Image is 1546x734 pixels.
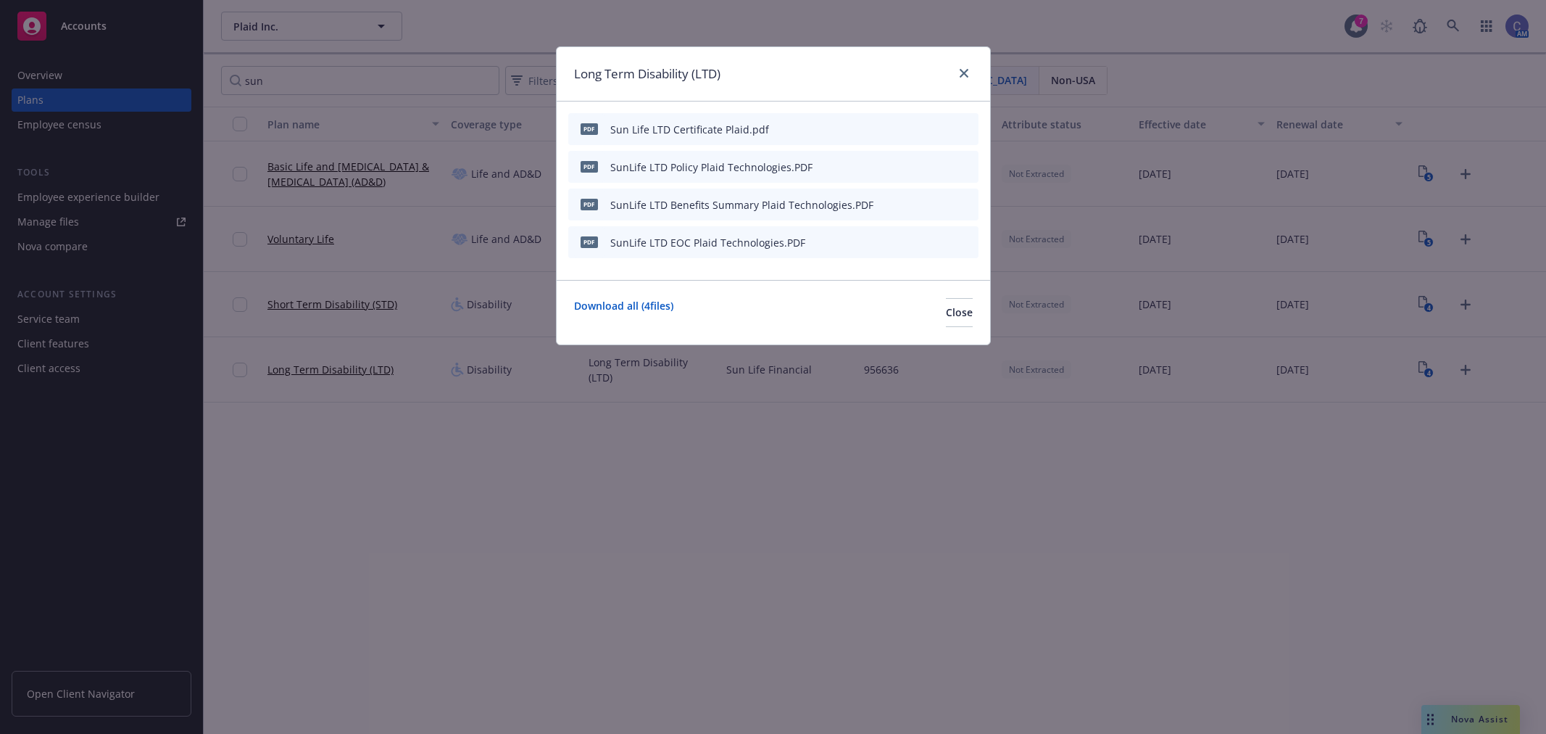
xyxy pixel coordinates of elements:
span: Close [946,305,973,319]
button: archive file [961,197,973,213]
span: pdf [581,123,598,134]
button: preview file [936,160,949,175]
button: Close [946,298,973,327]
button: download file [913,197,925,213]
span: PDF [581,161,598,172]
button: download file [913,122,925,137]
div: SunLife LTD Benefits Summary Plaid Technologies.PDF [610,197,873,213]
button: download file [913,235,925,250]
button: download file [913,160,925,175]
a: Download all ( 4 files) [574,298,673,327]
button: preview file [936,122,949,137]
button: archive file [961,160,973,175]
h1: Long Term Disability (LTD) [574,65,720,83]
div: Sun Life LTD Certificate Plaid.pdf [610,122,769,137]
button: archive file [961,122,973,137]
button: archive file [961,235,973,250]
span: PDF [581,236,598,247]
div: SunLife LTD EOC Plaid Technologies.PDF [610,235,805,250]
span: PDF [581,199,598,210]
button: preview file [936,197,949,213]
div: SunLife LTD Policy Plaid Technologies.PDF [610,160,813,175]
button: preview file [936,235,949,250]
a: close [955,65,973,82]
